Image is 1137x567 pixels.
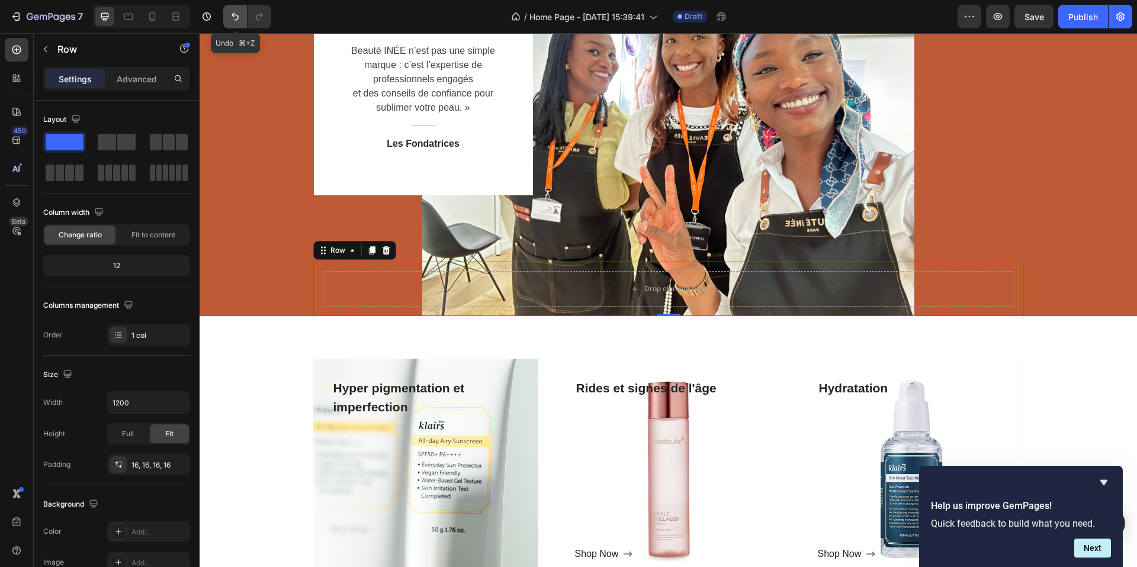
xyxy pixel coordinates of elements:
a: Shop Now [133,532,191,546]
div: 1 col [131,330,187,341]
p: 7 [78,9,83,24]
span: Fit [165,429,174,439]
span: Fit to content [131,230,175,240]
button: Publish [1058,5,1108,28]
iframe: Design area [200,33,1137,567]
p: Rides et signes de l'âge [377,346,561,365]
div: Height [43,429,65,439]
div: Beta [9,217,28,226]
div: Row [129,212,148,223]
button: Hide survey [1097,475,1111,489]
div: Width [43,397,63,408]
div: Column width [43,205,106,221]
p: Advanced [117,73,157,85]
div: Padding [43,459,70,470]
div: Shop Now [375,514,419,528]
p: Hyper pigmentation et imperfection [134,346,319,383]
div: Layout [43,112,83,128]
div: 12 [46,257,188,274]
p: Row [57,42,158,56]
div: 16, 16, 16, 16 [131,460,187,471]
span: Home Page - [DATE] 15:39:41 [529,11,644,23]
button: 7 [5,5,88,28]
div: Shop Now [133,532,176,546]
button: Save [1014,5,1054,28]
span: Save [1024,12,1044,22]
div: 450 [11,126,28,136]
a: Shop Now [618,514,676,528]
span: Change ratio [59,230,102,240]
div: Publish [1068,11,1098,23]
div: Help us improve GemPages! [931,475,1111,558]
button: Next question [1074,539,1111,558]
div: Background [43,497,101,513]
span: / [524,11,527,23]
div: Add... [131,527,187,537]
p: Hydratation [619,346,804,365]
p: Quick feedback to build what you need. [931,518,1111,529]
p: Settings [59,73,92,85]
div: Size [43,367,75,383]
input: Auto [108,392,189,413]
h2: Help us improve GemPages! [931,499,1111,513]
div: Order [43,330,63,340]
div: Drop element here [445,251,508,260]
div: Columns management [43,298,136,314]
div: Shop Now [618,514,662,528]
span: Full [122,429,134,439]
a: Shop Now [375,514,433,528]
div: Color [43,526,62,537]
div: Undo/Redo [223,5,271,28]
span: Draft [685,11,702,22]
